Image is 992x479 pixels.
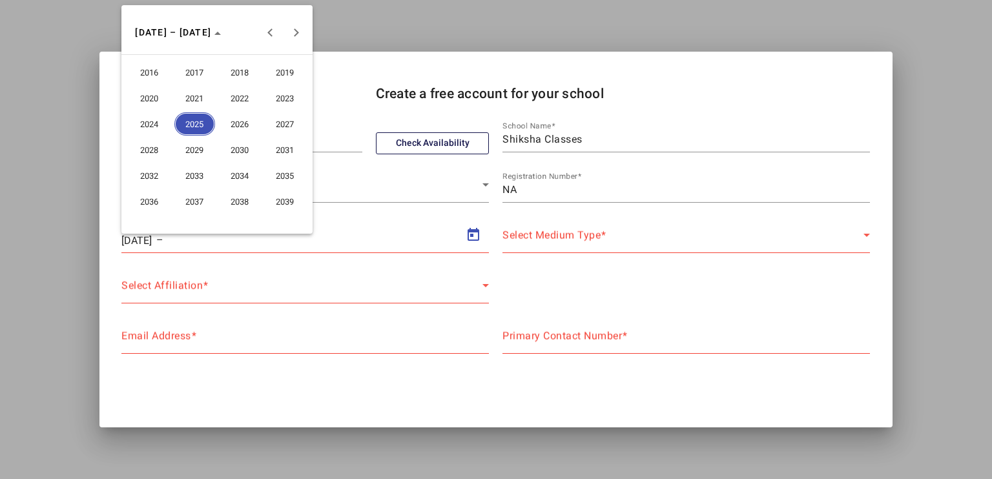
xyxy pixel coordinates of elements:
[262,111,307,137] button: 2027
[172,59,217,85] button: 2017
[129,190,170,213] span: 2036
[174,87,215,110] span: 2021
[265,87,305,110] span: 2023
[217,189,262,214] button: 2038
[220,87,260,110] span: 2022
[265,190,305,213] span: 2039
[135,27,211,37] span: [DATE] – [DATE]
[220,190,260,213] span: 2038
[265,164,305,187] span: 2035
[127,189,172,214] button: 2036
[217,59,262,85] button: 2018
[284,19,309,45] button: Next 24 years
[129,87,170,110] span: 2020
[217,85,262,111] button: 2022
[172,137,217,163] button: 2029
[265,61,305,84] span: 2019
[220,164,260,187] span: 2034
[262,163,307,189] button: 2035
[127,85,172,111] button: 2020
[220,112,260,136] span: 2026
[174,61,215,84] span: 2017
[258,19,284,45] button: Previous 24 years
[129,138,170,161] span: 2028
[217,111,262,137] button: 2026
[217,137,262,163] button: 2030
[220,138,260,161] span: 2030
[129,112,170,136] span: 2024
[127,111,172,137] button: 2024
[129,164,170,187] span: 2032
[172,111,217,137] button: 2025
[127,59,172,85] button: 2016
[265,112,305,136] span: 2027
[174,190,215,213] span: 2037
[129,61,170,84] span: 2016
[262,137,307,163] button: 2031
[127,163,172,189] button: 2032
[172,163,217,189] button: 2033
[127,137,172,163] button: 2028
[174,138,215,161] span: 2029
[220,61,260,84] span: 2018
[262,85,307,111] button: 2023
[174,112,215,136] span: 2025
[265,138,305,161] span: 2031
[172,189,217,214] button: 2037
[174,164,215,187] span: 2033
[262,189,307,214] button: 2039
[172,85,217,111] button: 2021
[262,59,307,85] button: 2019
[130,21,226,44] button: Choose date
[217,163,262,189] button: 2034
